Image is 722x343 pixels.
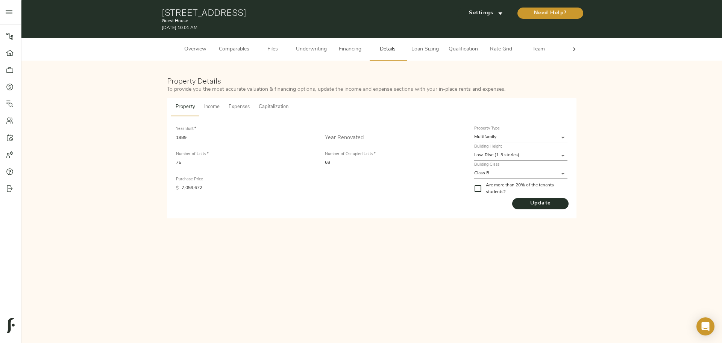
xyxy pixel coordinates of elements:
span: Income [204,103,220,111]
p: $ [176,185,179,192]
div: Class B- [474,168,567,178]
span: Rate Grid [487,45,516,54]
span: Comparables [219,45,249,54]
span: Admin [562,45,591,54]
span: Need Help? [525,9,576,18]
span: Are more than 20% of the tenants students? [486,182,561,195]
span: Files [258,45,287,54]
label: Purchase Price [176,178,203,182]
span: Property [176,103,195,111]
label: Property Type [474,127,500,131]
button: Need Help? [517,8,583,19]
div: Low-Rise (1-3 stories) [474,150,567,160]
span: Overview [181,45,210,54]
span: Underwriting [296,45,327,54]
label: Year Built [176,127,196,131]
p: Guest House [162,18,442,24]
span: Team [525,45,553,54]
label: Number of Occupied Units [325,152,375,157]
span: Financing [336,45,364,54]
label: Building Height [474,145,502,149]
p: [DATE] 10:01 AM [162,24,442,31]
h3: Property Details [167,76,576,85]
button: Settings [458,8,514,19]
span: Qualification [449,45,478,54]
div: Open Intercom Messenger [696,317,714,335]
span: Expenses [229,103,250,111]
button: Update [512,198,569,209]
span: Details [373,45,402,54]
span: Update [512,199,569,208]
p: To provide you the most accurate valuation & financing options, update the income and expense sec... [167,85,576,93]
span: Capitalization [259,103,288,111]
label: Building Class [474,163,500,167]
h1: [STREET_ADDRESS] [162,7,442,18]
span: Loan Sizing [411,45,440,54]
label: Number of Units [176,152,208,157]
div: Multifamily [474,132,567,142]
span: Settings [465,9,507,18]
